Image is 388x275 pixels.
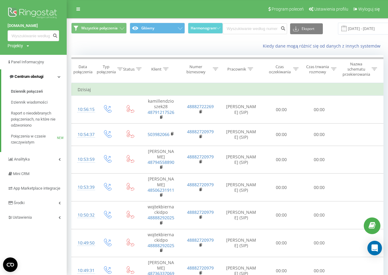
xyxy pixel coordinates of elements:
[187,104,214,109] a: 48882722269
[300,201,338,229] td: 00:00
[300,174,338,201] td: 00:00
[151,67,162,72] div: Klient
[123,67,135,72] div: Status
[1,69,67,84] a: Centrum obsługi
[78,237,90,249] div: 10:49:50
[15,74,43,79] span: Centrum obsługi
[71,23,127,34] button: Wszystkie połączenia
[148,243,174,248] a: 48888292025
[141,201,181,229] td: wojtekbiernackidpo
[78,154,90,165] div: 10:53:59
[141,96,181,124] td: kamillendzioszek28
[300,146,338,174] td: 00:00
[263,124,300,146] td: 00:00
[263,43,383,49] a: Kiedy dane mogą różnić się od danych z innych systemów
[148,131,169,137] a: 503982066
[300,229,338,257] td: 00:00
[11,86,67,97] a: Dziennik połączeń
[220,201,263,229] td: [PERSON_NAME] (SIP)
[268,64,292,75] div: Czas oczekiwania
[263,146,300,174] td: 00:00
[263,174,300,201] td: 00:00
[141,146,181,174] td: [PERSON_NAME]
[13,171,29,176] span: Mini CRM
[181,64,212,75] div: Numer biznesowy
[187,209,214,215] a: 48882720979
[11,110,64,128] span: Raport o nieodebranych połączeniach, na które nie odzwoniono
[11,99,48,105] span: Dziennik wiadomości
[220,174,263,201] td: [PERSON_NAME] (SIP)
[8,6,59,21] img: Ringostat logo
[290,23,323,34] button: Eksport
[263,201,300,229] td: 00:00
[187,237,214,243] a: 48882720979
[3,257,18,272] button: Open CMP widget
[11,97,67,108] a: Dziennik wiadomości
[314,7,348,12] span: Ustawienia profilu
[11,131,67,148] a: Połączenia w czasie rzeczywistymNEW
[187,154,214,160] a: 48882720979
[11,60,44,64] span: Panel Informacyjny
[148,215,174,220] a: 48888292025
[223,23,287,34] input: Wyszukiwanie według numeru
[263,96,300,124] td: 00:00
[148,187,174,193] a: 48506231911
[8,43,23,49] div: Projekty
[78,129,90,141] div: 10:54:37
[187,265,214,271] a: 48882720979
[188,23,223,34] button: Harmonogram
[141,229,181,257] td: wojtekbiernackidpo
[343,61,370,77] div: Nazwa schematu przekierowania
[78,104,90,115] div: 10:56:15
[78,181,90,193] div: 10:53:39
[220,124,263,146] td: [PERSON_NAME] (SIP)
[187,129,214,134] a: 48882720979
[220,96,263,124] td: [PERSON_NAME] (SIP)
[13,186,60,191] span: App Marketplace integracje
[11,88,43,94] span: Dziennik połączeń
[141,174,181,201] td: [PERSON_NAME]
[81,26,118,31] span: Wszystkie połączenia
[8,30,59,41] input: Wyszukiwanie według numeru
[272,7,304,12] span: Program poleceń
[11,108,67,131] a: Raport o nieodebranych połączeniach, na które nie odzwoniono
[367,241,382,255] div: Open Intercom Messenger
[130,23,185,34] button: Główny
[14,157,30,161] span: Analityka
[220,229,263,257] td: [PERSON_NAME] (SIP)
[78,209,90,221] div: 10:50:32
[13,215,32,220] span: Ustawienia
[72,64,94,75] div: Data połączenia
[187,182,214,187] a: 48882720979
[191,26,216,30] span: Harmonogram
[14,200,25,205] span: Środki
[8,23,59,29] a: [DOMAIN_NAME]
[358,7,380,12] span: Wyloguj się
[300,96,338,124] td: 00:00
[97,64,116,75] div: Typ połączenia
[220,146,263,174] td: [PERSON_NAME] (SIP)
[148,109,174,115] a: 48791217526
[227,67,246,72] div: Pracownik
[306,64,329,75] div: Czas trwania rozmowy
[300,124,338,146] td: 00:00
[11,133,57,145] span: Połączenia w czasie rzeczywistym
[263,229,300,257] td: 00:00
[148,159,174,165] a: 48794558890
